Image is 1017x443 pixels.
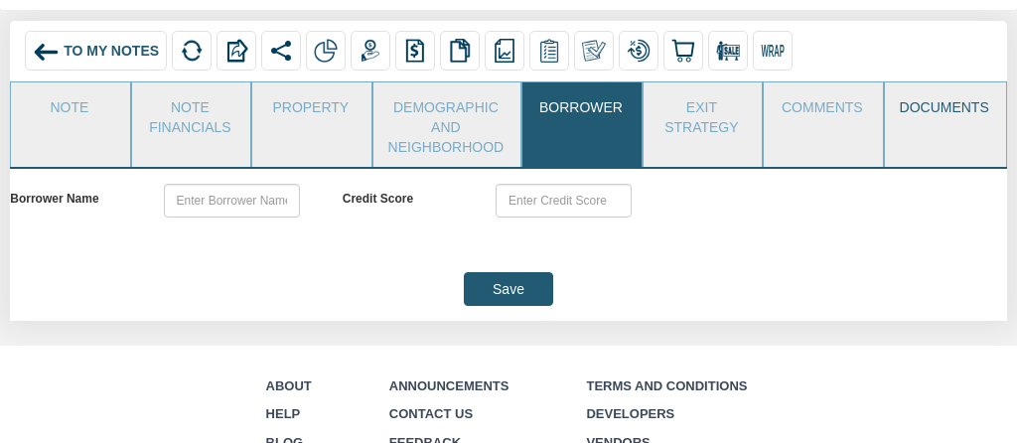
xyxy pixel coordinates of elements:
a: Documents [885,82,1004,132]
a: Announcements [389,378,509,393]
a: Comments [764,82,880,132]
input: Enter Credit Score [496,184,632,218]
img: share.svg [269,39,293,63]
a: Property [252,82,368,132]
img: wrap.svg [761,39,785,63]
img: copy.png [448,39,472,63]
a: Note Financials [132,82,248,147]
img: reports.png [493,39,516,63]
label: Credit Score [343,184,481,208]
a: Contact Us [389,406,473,421]
span: To My Notes [64,43,159,59]
input: Enter Borrower Name [164,184,300,218]
label: Borrower Name [10,184,148,208]
a: Developers [586,406,674,421]
img: partial.png [314,39,338,63]
img: history.png [403,39,427,63]
img: payment.png [359,39,382,63]
a: Help [266,406,301,421]
input: Save [464,272,553,306]
a: Terms and Conditions [586,378,747,393]
img: serviceOrders.png [537,39,561,63]
a: Demographic and Neighborhood [373,82,519,167]
a: Note [11,82,127,132]
img: back_arrow_left_icon.svg [33,39,60,66]
img: for_sale.png [716,39,740,63]
a: Borrower [522,82,639,132]
img: export.svg [224,39,248,63]
img: buy.svg [671,39,695,63]
a: Exit Strategy [644,82,760,147]
img: loan_mod.png [627,39,651,63]
img: make_own.png [582,39,606,63]
a: About [266,378,312,393]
